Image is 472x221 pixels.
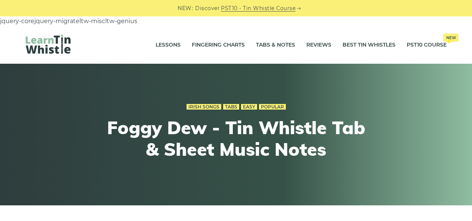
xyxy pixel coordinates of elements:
a: Lessons [156,36,181,54]
h1: Foggy Dew - Tin Whistle Tab & Sheet Music Notes [99,117,373,160]
a: Reviews [306,36,331,54]
a: Popular [259,104,286,110]
a: PST10 CourseNew [407,36,447,54]
a: Easy [241,104,257,110]
a: Irish Songs [187,104,221,110]
a: Tabs & Notes [256,36,295,54]
img: LearnTinWhistle.com [26,35,71,54]
span: New [443,34,459,42]
a: Fingering Charts [192,36,245,54]
a: Tabs [223,104,239,110]
a: Best Tin Whistles [343,36,396,54]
